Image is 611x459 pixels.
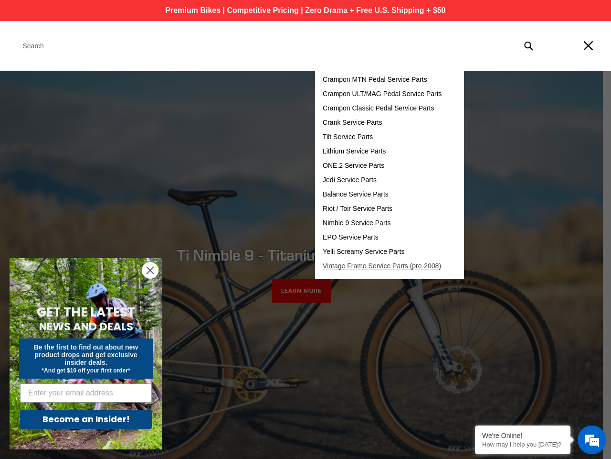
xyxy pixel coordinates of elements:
[142,262,158,279] button: Close dialog
[323,248,404,256] span: Yelli Screamy Service Parts
[323,205,392,213] span: Riot / Toir Service Parts
[316,73,449,87] a: Crampon MTN Pedal Service Parts
[323,104,434,112] span: Crampon Classic Pedal Service Parts
[323,90,442,98] span: Crampon ULT/MAG Pedal Service Parts
[316,101,449,116] a: Crampon Classic Pedal Service Parts
[316,187,449,202] a: Balance Service Parts
[316,144,449,159] a: Lithium Service Parts
[316,116,449,130] a: Crank Service Parts
[323,190,389,198] span: Balance Service Parts
[39,319,133,334] span: NEWS AND DEALS
[34,343,138,366] span: Be the first to find out about new product drops and get exclusive insider deals.
[37,304,135,321] span: GET THE LATEST
[20,383,152,403] input: Enter your email address
[316,216,449,230] a: Nimble 9 Service Parts
[316,87,449,101] a: Crampon ULT/MAG Pedal Service Parts
[316,230,449,245] a: EPO Service Parts
[323,76,427,84] span: Crampon MTN Pedal Service Parts
[42,367,130,374] span: *And get $10 off your first order*
[323,219,390,227] span: Nimble 9 Service Parts
[316,202,449,216] a: Riot / Toir Service Parts
[316,173,449,187] a: Jedi Service Parts
[482,441,563,448] p: How may I help you today?
[316,130,449,144] a: Tilt Service Parts
[323,262,441,270] span: Vintage Frame Service Parts (pre-2008)
[316,259,449,273] a: Vintage Frame Service Parts (pre-2008)
[14,35,539,56] input: Search
[323,176,377,184] span: Jedi Service Parts
[323,147,386,155] span: Lithium Service Parts
[20,410,152,429] button: Become an Insider!
[482,432,563,439] div: We're Online!
[323,162,384,170] span: ONE.2 Service Parts
[323,119,382,127] span: Crank Service Parts
[323,133,373,141] span: Tilt Service Parts
[323,233,379,241] span: EPO Service Parts
[316,159,449,173] a: ONE.2 Service Parts
[316,245,449,259] a: Yelli Screamy Service Parts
